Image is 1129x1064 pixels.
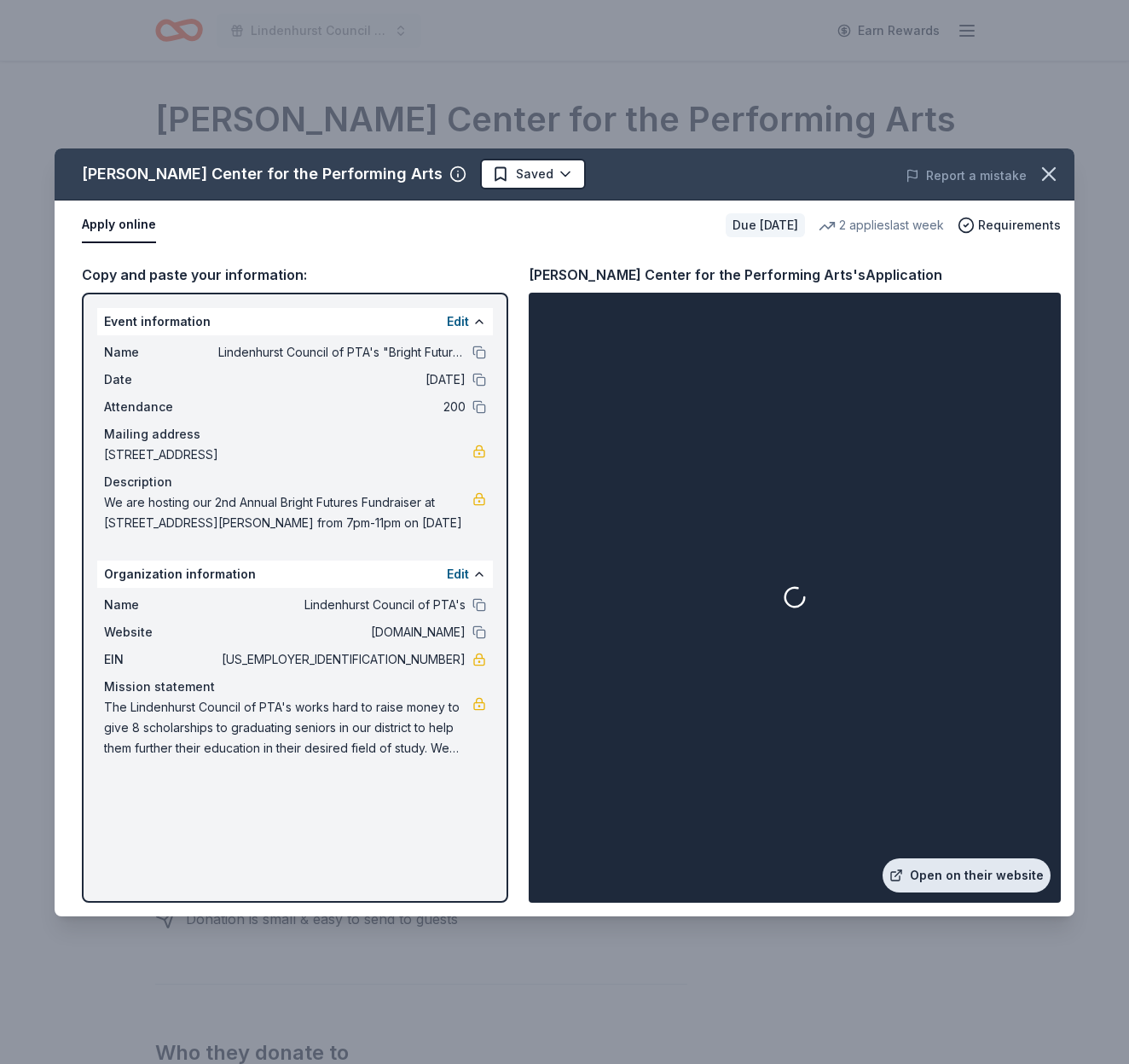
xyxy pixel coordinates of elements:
div: Due [DATE] [726,213,805,237]
span: [US_EMPLOYER_IDENTIFICATION_NUMBER] [218,649,466,670]
div: Event information [97,308,493,335]
button: Requirements [958,215,1061,235]
button: Report a mistake [906,166,1027,186]
span: Lindenhurst Council of PTA's "Bright Futures" Fundraiser [218,342,466,363]
span: [DOMAIN_NAME] [218,622,466,642]
span: Website [104,622,218,642]
a: Open on their website [883,858,1051,892]
span: Requirements [978,215,1061,235]
span: The Lindenhurst Council of PTA's works hard to raise money to give 8 scholarships to graduating s... [104,697,472,759]
div: 2 applies last week [819,215,944,235]
button: Apply online [82,207,156,243]
span: [STREET_ADDRESS] [104,445,472,465]
div: Mailing address [104,424,486,445]
div: Copy and paste your information: [82,264,508,286]
div: Description [104,472,486,492]
div: Mission statement [104,677,486,697]
div: [PERSON_NAME] Center for the Performing Arts [82,160,443,188]
div: [PERSON_NAME] Center for the Performing Arts's Application [529,264,942,286]
span: We are hosting our 2nd Annual Bright Futures Fundraiser at [STREET_ADDRESS][PERSON_NAME] from 7pm... [104,492,472,533]
div: Organization information [97,561,493,588]
span: EIN [104,649,218,670]
span: Name [104,595,218,615]
span: Attendance [104,397,218,417]
span: 200 [218,397,466,417]
span: Date [104,369,218,390]
span: [DATE] [218,369,466,390]
button: Edit [447,564,469,584]
button: Edit [447,311,469,332]
span: Name [104,342,218,363]
span: Saved [516,164,553,184]
span: Lindenhurst Council of PTA's [218,595,466,615]
button: Saved [480,159,586,189]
